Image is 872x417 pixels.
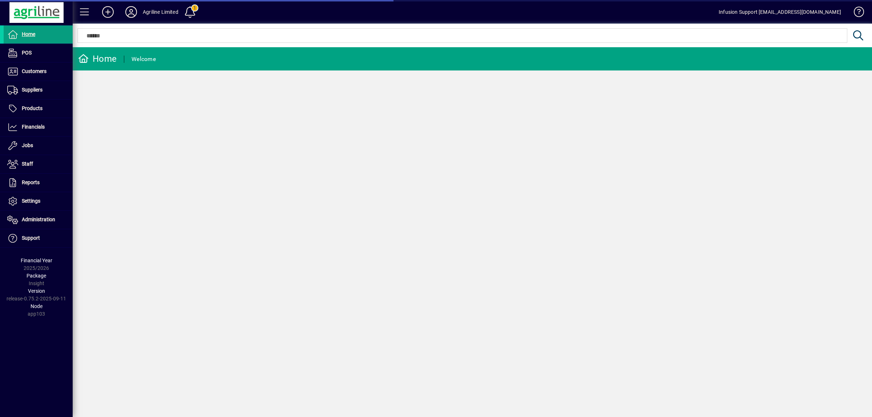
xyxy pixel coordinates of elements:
[22,31,35,37] span: Home
[22,161,33,167] span: Staff
[4,81,73,99] a: Suppliers
[4,100,73,118] a: Products
[22,50,32,56] span: POS
[28,288,45,294] span: Version
[4,192,73,210] a: Settings
[22,87,43,93] span: Suppliers
[4,137,73,155] a: Jobs
[22,235,40,241] span: Support
[4,155,73,173] a: Staff
[4,174,73,192] a: Reports
[120,5,143,19] button: Profile
[22,124,45,130] span: Financials
[22,68,47,74] span: Customers
[96,5,120,19] button: Add
[22,198,40,204] span: Settings
[4,118,73,136] a: Financials
[143,6,178,18] div: Agriline Limited
[848,1,863,25] a: Knowledge Base
[22,179,40,185] span: Reports
[4,62,73,81] a: Customers
[78,53,117,65] div: Home
[31,303,43,309] span: Node
[22,216,55,222] span: Administration
[22,105,43,111] span: Products
[719,6,841,18] div: Infusion Support [EMAIL_ADDRESS][DOMAIN_NAME]
[4,211,73,229] a: Administration
[21,258,52,263] span: Financial Year
[4,229,73,247] a: Support
[4,44,73,62] a: POS
[132,53,156,65] div: Welcome
[22,142,33,148] span: Jobs
[27,273,46,279] span: Package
